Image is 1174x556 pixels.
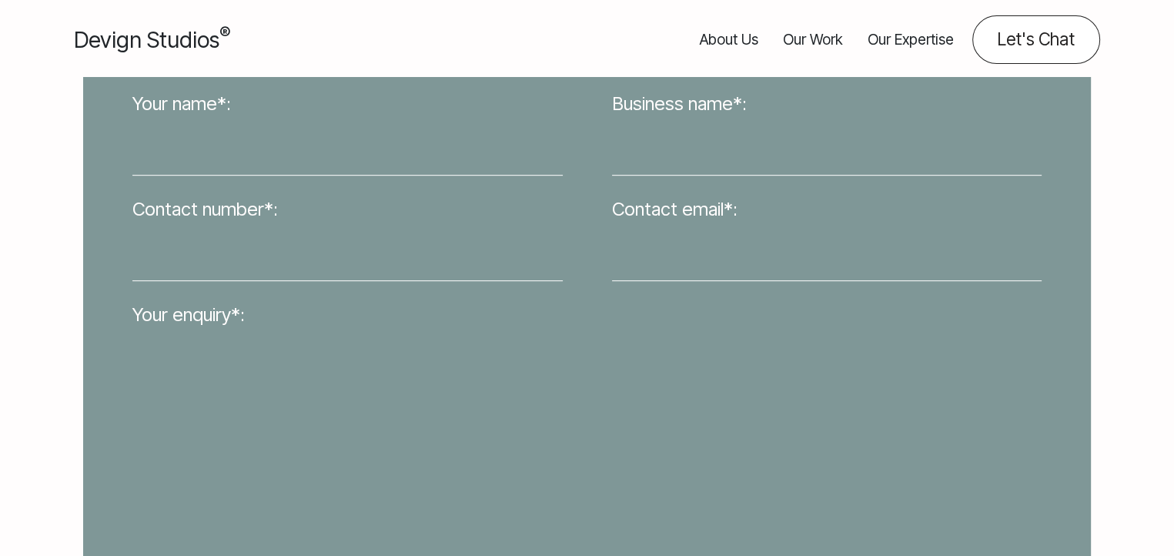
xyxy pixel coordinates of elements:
[74,23,230,56] a: Devign Studios® Homepage
[783,15,843,64] a: Our Work
[972,15,1100,64] a: Contact us about your project
[74,26,230,53] span: Devign Studios
[868,15,954,64] a: Our Expertise
[700,15,758,64] a: About Us
[219,23,230,43] sup: ®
